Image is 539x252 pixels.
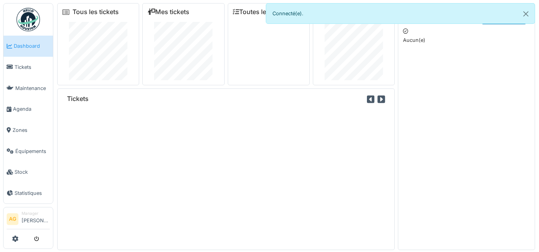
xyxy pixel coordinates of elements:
[7,213,18,225] li: AG
[15,63,50,71] span: Tickets
[517,4,535,24] button: Close
[4,99,53,120] a: Agenda
[233,8,291,16] a: Toutes les tâches
[147,8,189,16] a: Mes tickets
[15,148,50,155] span: Équipements
[15,85,50,92] span: Maintenance
[4,120,53,141] a: Zones
[15,168,50,176] span: Stock
[22,211,50,227] li: [PERSON_NAME]
[4,140,53,162] a: Équipements
[4,162,53,183] a: Stock
[73,8,119,16] a: Tous les tickets
[4,183,53,204] a: Statistiques
[266,3,535,24] div: Connecté(e).
[4,77,53,99] a: Maintenance
[22,211,50,216] div: Manager
[13,105,50,113] span: Agenda
[4,57,53,78] a: Tickets
[4,36,53,57] a: Dashboard
[403,36,530,44] p: Aucun(e)
[13,126,50,134] span: Zones
[16,8,40,31] img: Badge_color-CXgf-gQk.svg
[7,211,50,229] a: AG Manager[PERSON_NAME]
[14,42,50,50] span: Dashboard
[15,189,50,197] span: Statistiques
[67,95,89,103] h6: Tickets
